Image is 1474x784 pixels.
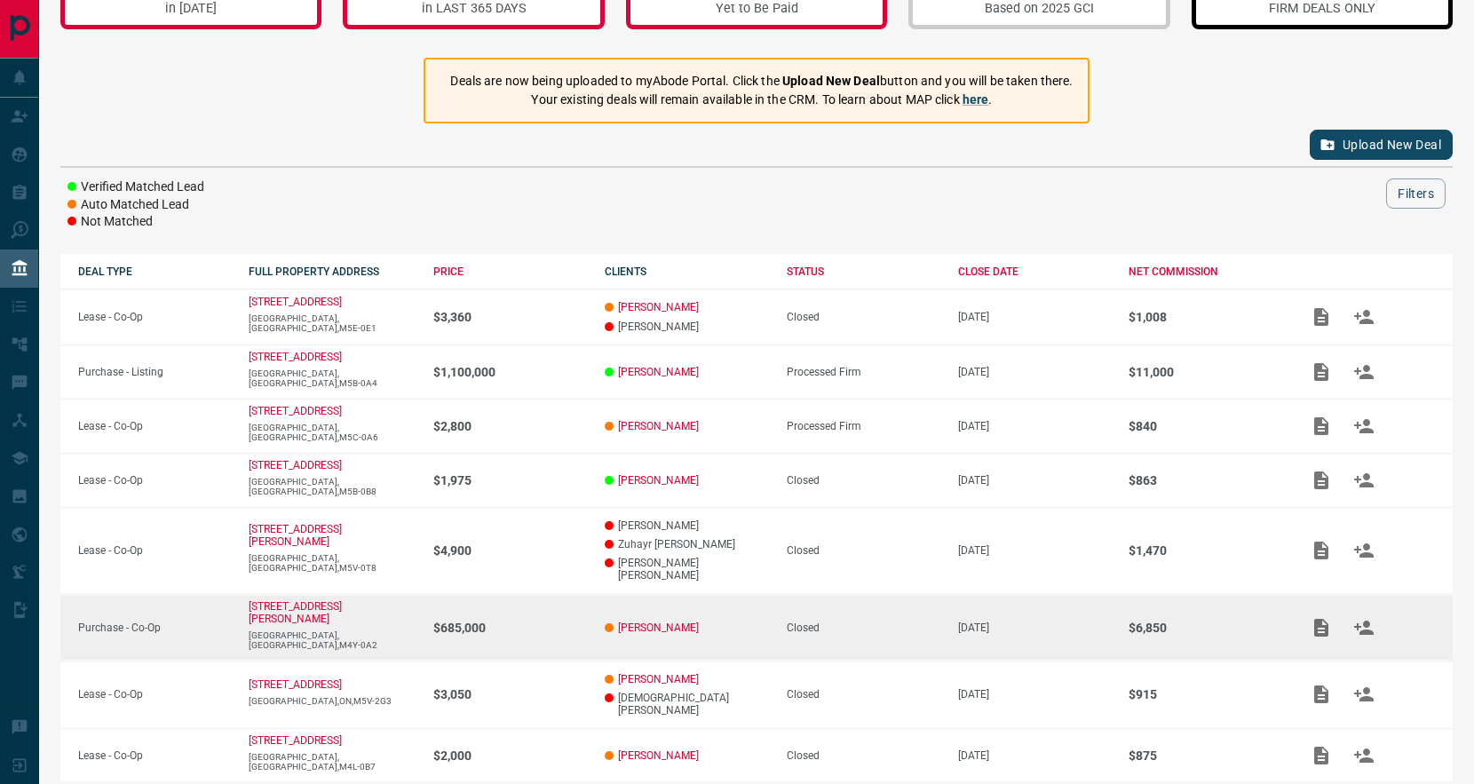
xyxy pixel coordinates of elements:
[249,368,416,388] p: [GEOGRAPHIC_DATA],[GEOGRAPHIC_DATA],M5B-0A4
[78,311,231,323] p: Lease - Co-Op
[1129,473,1281,487] p: $863
[1343,310,1385,322] span: Match Clients
[1343,621,1385,633] span: Match Clients
[450,72,1073,91] p: Deals are now being uploaded to myAbode Portal. Click the button and you will be taken there.
[249,477,416,496] p: [GEOGRAPHIC_DATA],[GEOGRAPHIC_DATA],M5B-0B8
[787,311,939,323] div: Closed
[1129,365,1281,379] p: $11,000
[1300,543,1343,556] span: Add / View Documents
[618,749,699,762] a: [PERSON_NAME]
[450,91,1073,109] p: Your existing deals will remain available in the CRM. To learn about MAP click .
[249,734,342,747] a: [STREET_ADDRESS]
[249,459,342,471] a: [STREET_ADDRESS]
[1386,178,1446,209] button: Filters
[78,622,231,634] p: Purchase - Co-Op
[433,621,586,635] p: $685,000
[78,366,231,378] p: Purchase - Listing
[78,544,231,557] p: Lease - Co-Op
[433,687,586,701] p: $3,050
[958,265,1111,278] div: CLOSE DATE
[1129,310,1281,324] p: $1,008
[433,419,586,433] p: $2,800
[78,749,231,762] p: Lease - Co-Op
[787,420,939,432] div: Processed Firm
[1129,621,1281,635] p: $6,850
[1300,688,1343,701] span: Add / View Documents
[249,523,342,548] a: [STREET_ADDRESS][PERSON_NAME]
[78,474,231,487] p: Lease - Co-Op
[1129,419,1281,433] p: $840
[1129,543,1281,558] p: $1,470
[1300,748,1343,761] span: Add / View Documents
[433,365,586,379] p: $1,100,000
[782,74,880,88] strong: Upload New Deal
[1343,419,1385,432] span: Match Clients
[249,696,416,706] p: [GEOGRAPHIC_DATA],ON,M5V-2G3
[958,622,1111,634] p: [DATE]
[958,311,1111,323] p: [DATE]
[618,474,699,487] a: [PERSON_NAME]
[958,544,1111,557] p: [DATE]
[787,265,939,278] div: STATUS
[605,321,769,333] p: [PERSON_NAME]
[1129,748,1281,763] p: $875
[1300,473,1343,486] span: Add / View Documents
[67,213,204,231] li: Not Matched
[249,313,416,333] p: [GEOGRAPHIC_DATA],[GEOGRAPHIC_DATA],M5E-0E1
[1343,543,1385,556] span: Match Clients
[249,296,342,308] a: [STREET_ADDRESS]
[787,688,939,701] div: Closed
[605,265,769,278] div: CLIENTS
[249,405,342,417] a: [STREET_ADDRESS]
[78,265,231,278] div: DEAL TYPE
[963,92,989,107] a: here
[433,543,586,558] p: $4,900
[1300,365,1343,377] span: Add / View Documents
[605,557,769,582] p: [PERSON_NAME] [PERSON_NAME]
[1343,365,1385,377] span: Match Clients
[249,423,416,442] p: [GEOGRAPHIC_DATA],[GEOGRAPHIC_DATA],M5C-0A6
[958,420,1111,432] p: [DATE]
[249,553,416,573] p: [GEOGRAPHIC_DATA],[GEOGRAPHIC_DATA],M5V-0T8
[122,1,260,16] div: in [DATE]
[249,678,342,691] a: [STREET_ADDRESS]
[688,1,826,16] div: Yet to Be Paid
[1343,473,1385,486] span: Match Clients
[78,688,231,701] p: Lease - Co-Op
[249,351,342,363] a: [STREET_ADDRESS]
[605,519,769,532] p: [PERSON_NAME]
[618,420,699,432] a: [PERSON_NAME]
[1269,1,1375,16] div: FIRM DEALS ONLY
[787,474,939,487] div: Closed
[958,688,1111,701] p: [DATE]
[1300,621,1343,633] span: Add / View Documents
[249,600,342,625] a: [STREET_ADDRESS][PERSON_NAME]
[1310,130,1453,160] button: Upload New Deal
[1300,419,1343,432] span: Add / View Documents
[1129,687,1281,701] p: $915
[985,1,1094,16] div: Based on 2025 GCI
[249,630,416,650] p: [GEOGRAPHIC_DATA],[GEOGRAPHIC_DATA],M4Y-0A2
[67,196,204,214] li: Auto Matched Lead
[618,622,699,634] a: [PERSON_NAME]
[618,366,699,378] a: [PERSON_NAME]
[67,178,204,196] li: Verified Matched Lead
[958,474,1111,487] p: [DATE]
[1343,688,1385,701] span: Match Clients
[1129,265,1281,278] div: NET COMMISSION
[1300,310,1343,322] span: Add / View Documents
[958,366,1111,378] p: [DATE]
[433,265,586,278] div: PRICE
[78,420,231,432] p: Lease - Co-Op
[1343,748,1385,761] span: Match Clients
[787,366,939,378] div: Processed Firm
[605,692,769,717] p: [DEMOGRAPHIC_DATA][PERSON_NAME]
[249,265,416,278] div: FULL PROPERTY ADDRESS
